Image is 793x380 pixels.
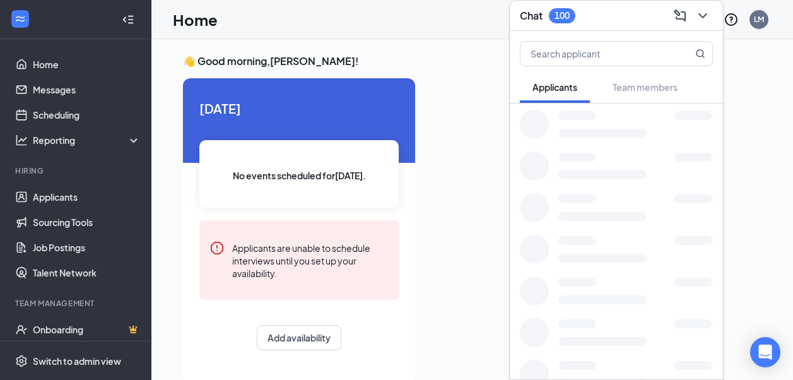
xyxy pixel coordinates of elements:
div: Open Intercom Messenger [750,337,780,367]
svg: Collapse [122,13,134,26]
button: ChevronDown [693,6,713,26]
div: Team Management [15,298,138,309]
a: Scheduling [33,102,141,128]
h1: Home [173,9,218,30]
span: Team members [613,81,678,93]
svg: MagnifyingGlass [695,49,705,59]
span: [DATE] [199,98,399,118]
button: ComposeMessage [670,6,690,26]
svg: WorkstreamLogo [14,13,26,25]
button: Add availability [257,325,341,350]
h3: Chat [520,9,543,23]
div: Hiring [15,165,138,176]
h3: 👋 Good morning, [PERSON_NAME] ! [183,54,761,68]
input: Search applicant [520,42,670,66]
div: Applicants are unable to schedule interviews until you set up your availability. [232,240,389,280]
svg: Error [209,240,225,256]
svg: ChevronDown [695,8,710,23]
div: 100 [555,10,570,21]
div: LM [754,14,764,25]
a: Messages [33,77,141,102]
svg: Settings [15,355,28,367]
div: Reporting [33,134,141,146]
a: Home [33,52,141,77]
svg: ComposeMessage [673,8,688,23]
a: Applicants [33,184,141,210]
a: OnboardingCrown [33,317,141,342]
a: Job Postings [33,235,141,260]
div: Switch to admin view [33,355,121,367]
a: Talent Network [33,260,141,285]
span: No events scheduled for [DATE] . [233,169,366,182]
svg: QuestionInfo [724,12,739,27]
svg: Analysis [15,134,28,146]
a: Sourcing Tools [33,210,141,235]
span: Applicants [532,81,577,93]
